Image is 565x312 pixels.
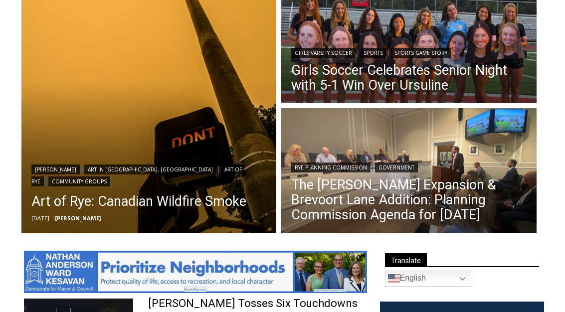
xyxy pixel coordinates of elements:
div: "[PERSON_NAME] and I covered the [DATE] Parade, which was a really eye opening experience as I ha... [252,0,471,97]
a: English [385,271,471,287]
img: s_800_29ca6ca9-f6cc-433c-a631-14f6620ca39b.jpeg [0,0,99,99]
div: 1 [105,84,109,94]
a: Rye Planning Commission [291,163,371,173]
div: / [112,84,114,94]
div: | | | [31,163,267,187]
a: Sports [360,48,386,58]
a: Government [375,163,418,173]
time: [DATE] [31,215,49,222]
img: (PHOTO: The Osborn CEO Matt Anderson speaking at the Rye Planning Commission public hearing on Se... [281,109,537,236]
a: Art of Rye: Canadian Wildfire Smoke [31,192,267,212]
span: – [52,215,55,222]
a: Girls Varsity Soccer [291,48,356,58]
span: Translate [385,254,427,267]
h4: [PERSON_NAME] Read Sanctuary Fall Fest: [DATE] [8,100,133,123]
div: 6 [117,84,121,94]
a: [PERSON_NAME] [31,165,80,175]
div: | [291,161,527,173]
a: The [PERSON_NAME] Expansion & Brevoort Lane Addition: Planning Commission Agenda for [DATE] [291,178,527,223]
a: Art in [GEOGRAPHIC_DATA], [GEOGRAPHIC_DATA] [84,165,216,175]
div: Co-sponsored by Westchester County Parks [105,29,144,82]
a: Read More The Osborn Expansion & Brevoort Lane Addition: Planning Commission Agenda for Tuesday, ... [281,109,537,236]
div: | | [291,46,527,58]
a: [PERSON_NAME] Read Sanctuary Fall Fest: [DATE] [0,99,149,124]
a: Art of Rye [31,165,242,187]
a: Girls Soccer Celebrates Senior Night with 5-1 Win Over Ursuline [291,63,527,93]
img: en [388,273,400,285]
a: Community Groups [48,177,110,187]
a: [PERSON_NAME] [55,215,101,222]
span: Intern @ [DOMAIN_NAME] [261,99,462,122]
a: Sports Game Story [391,48,451,58]
a: Intern @ [DOMAIN_NAME] [240,97,483,124]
